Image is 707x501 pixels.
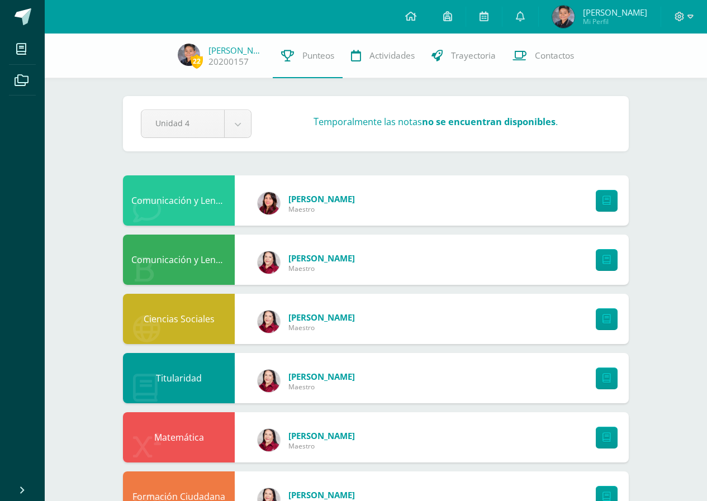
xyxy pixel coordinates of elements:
span: Contactos [535,50,574,61]
a: Actividades [343,34,423,78]
strong: no se encuentran disponibles [422,116,556,128]
span: Punteos [302,50,334,61]
span: Maestro [288,382,355,392]
span: [PERSON_NAME] [288,252,355,264]
span: Maestro [288,204,355,214]
a: [PERSON_NAME] [208,45,264,56]
span: [PERSON_NAME] [288,312,355,323]
span: [PERSON_NAME] [288,430,355,441]
img: 93ec25152415fe2cab331981aca33a95.png [258,429,280,451]
a: Contactos [504,34,582,78]
div: Titularidad [123,353,235,403]
span: [PERSON_NAME] [288,489,355,500]
a: Unidad 4 [141,110,251,137]
img: 93ec25152415fe2cab331981aca33a95.png [258,251,280,274]
span: 22 [191,54,203,68]
a: 20200157 [208,56,249,68]
span: [PERSON_NAME] [583,7,647,18]
span: Maestro [288,264,355,273]
span: [PERSON_NAME] [288,193,355,204]
h3: Temporalmente las notas . [314,115,558,128]
div: Comunicación y Lenguaje,Idioma Español [123,235,235,285]
span: Trayectoria [451,50,496,61]
div: Comunicación y Lenguaje,Idioma Extranjero,Inglés [123,175,235,226]
span: Mi Perfil [583,17,647,26]
img: 93ec25152415fe2cab331981aca33a95.png [258,370,280,392]
span: [PERSON_NAME] [288,371,355,382]
img: 040ceecffdb86bc051a958786c2eed89.png [178,44,200,66]
div: Ciencias Sociales [123,294,235,344]
span: Actividades [369,50,415,61]
span: Maestro [288,441,355,451]
div: Matemática [123,412,235,462]
img: 93ec25152415fe2cab331981aca33a95.png [258,311,280,333]
span: Maestro [288,323,355,332]
a: Trayectoria [423,34,504,78]
span: Unidad 4 [155,110,210,136]
img: 040ceecffdb86bc051a958786c2eed89.png [552,6,575,28]
img: c17dc0044ff73e6528ee1a0ac52c8e58.png [258,192,280,214]
a: Punteos [273,34,343,78]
